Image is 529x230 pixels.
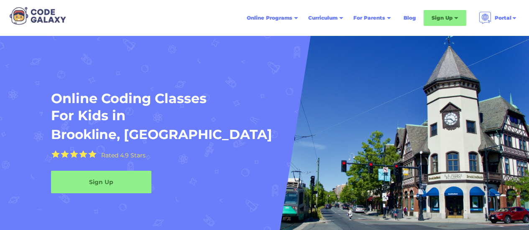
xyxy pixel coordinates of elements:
img: Yellow Star - the Code Galaxy [70,150,78,158]
img: Yellow Star - the Code Galaxy [61,150,69,158]
div: Curriculum [308,14,337,22]
a: Blog [399,10,421,25]
img: Yellow Star - the Code Galaxy [88,150,97,158]
div: Curriculum [303,10,348,25]
div: For Parents [353,14,385,22]
div: Portal [495,14,511,22]
div: Sign Up [51,178,151,186]
div: For Parents [348,10,396,25]
div: Online Programs [242,10,303,25]
a: Sign Up [51,171,151,193]
h1: Online Coding Classes For Kids in [51,90,412,124]
img: Yellow Star - the Code Galaxy [79,150,87,158]
div: Online Programs [247,14,292,22]
div: Rated 4.9 Stars [101,152,146,158]
h1: Brookline, [GEOGRAPHIC_DATA] [51,126,272,143]
div: Sign Up [424,10,466,26]
img: Yellow Star - the Code Galaxy [51,150,60,158]
div: Portal [474,8,522,28]
div: Sign Up [432,14,452,22]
